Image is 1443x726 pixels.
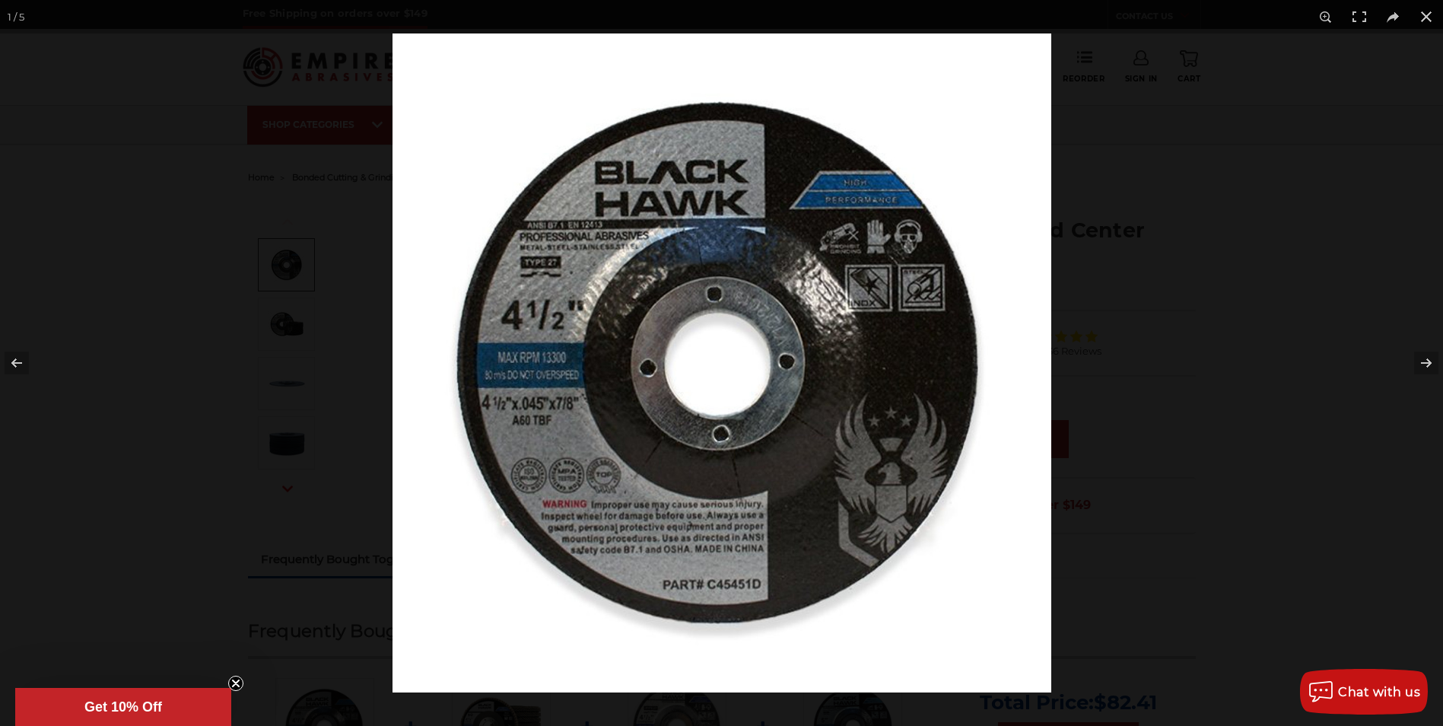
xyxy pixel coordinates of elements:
[15,688,231,726] div: Get 10% OffClose teaser
[228,676,243,691] button: Close teaser
[1338,685,1420,699] span: Chat with us
[84,699,162,715] span: Get 10% Off
[1390,325,1443,401] button: Next (arrow right)
[1300,669,1428,715] button: Chat with us
[393,33,1051,693] img: 4.5_Inch_Depressed_Cut_Off_Wheel__10087.1570197388.jpg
